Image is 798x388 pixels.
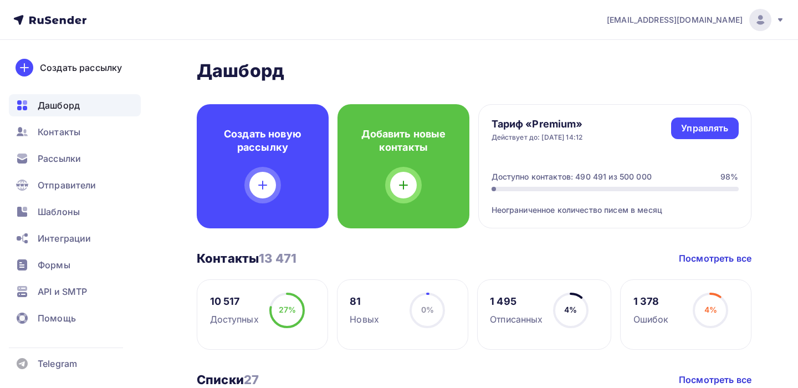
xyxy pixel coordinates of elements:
[214,127,311,154] h4: Создать новую рассылку
[40,61,122,74] div: Создать рассылку
[355,127,452,154] h4: Добавить новые контакты
[9,201,141,223] a: Шаблоны
[564,305,577,314] span: 4%
[492,191,739,216] div: Неограниченное количество писем в месяц
[38,357,77,370] span: Telegram
[259,251,296,266] span: 13 471
[38,178,96,192] span: Отправители
[350,295,379,308] div: 81
[38,152,81,165] span: Рассылки
[279,305,296,314] span: 27%
[492,171,652,182] div: Доступно контактов: 490 491 из 500 000
[492,118,583,131] h4: Тариф «Premium»
[210,313,259,326] div: Доступных
[350,313,379,326] div: Новых
[681,122,728,135] div: Управлять
[9,147,141,170] a: Рассылки
[607,14,743,25] span: [EMAIL_ADDRESS][DOMAIN_NAME]
[38,99,80,112] span: Дашборд
[9,254,141,276] a: Формы
[38,285,87,298] span: API и SMTP
[244,372,259,387] span: 27
[38,232,91,245] span: Интеграции
[492,133,583,142] div: Действует до: [DATE] 14:12
[490,313,543,326] div: Отписанных
[9,121,141,143] a: Контакты
[679,373,751,386] a: Посмотреть все
[197,251,296,266] h3: Контакты
[490,295,543,308] div: 1 495
[704,305,717,314] span: 4%
[9,94,141,116] a: Дашборд
[38,205,80,218] span: Шаблоны
[633,295,669,308] div: 1 378
[607,9,785,31] a: [EMAIL_ADDRESS][DOMAIN_NAME]
[38,125,80,139] span: Контакты
[633,313,669,326] div: Ошибок
[421,305,434,314] span: 0%
[197,372,259,387] h3: Списки
[210,295,259,308] div: 10 517
[38,312,76,325] span: Помощь
[197,60,751,82] h2: Дашборд
[720,171,738,182] div: 98%
[38,258,70,272] span: Формы
[9,174,141,196] a: Отправители
[679,252,751,265] a: Посмотреть все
